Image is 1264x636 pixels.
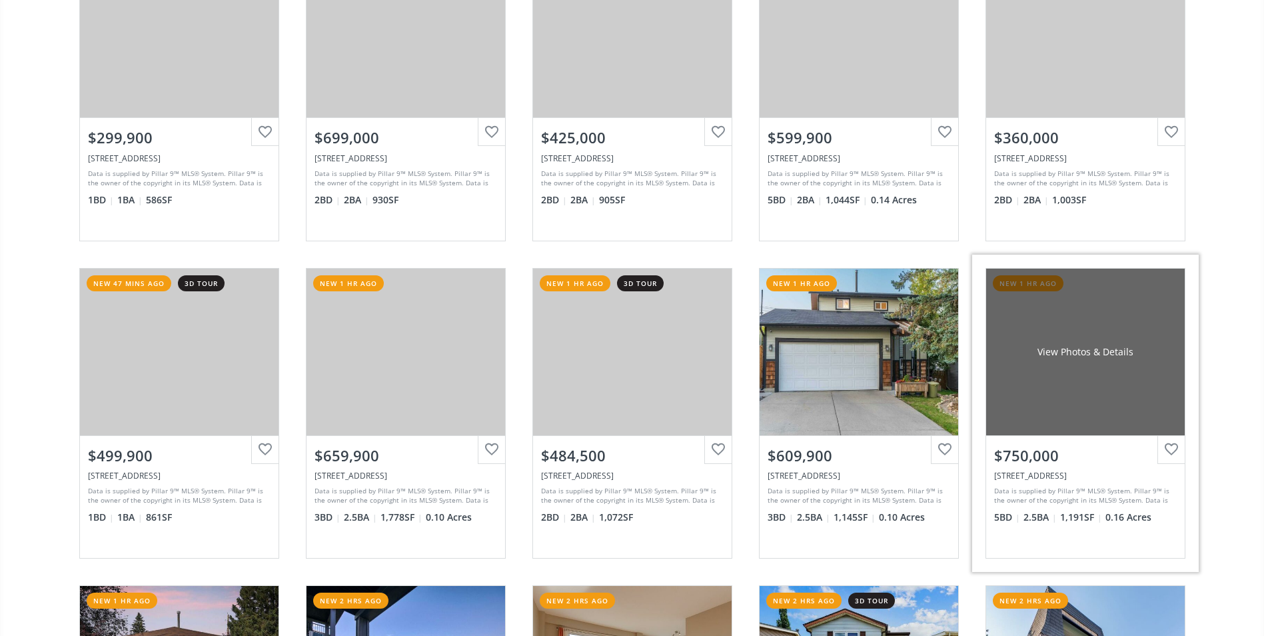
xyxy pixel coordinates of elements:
[1060,511,1102,524] span: 1,191 SF
[88,486,267,506] div: Data is supplied by Pillar 9™ MLS® System. Pillar 9™ is the owner of the copyright in its MLS® Sy...
[871,193,917,207] span: 0.14 Acres
[541,127,724,148] div: $425,000
[994,486,1173,506] div: Data is supplied by Pillar 9™ MLS® System. Pillar 9™ is the owner of the copyright in its MLS® Sy...
[994,169,1173,189] div: Data is supplied by Pillar 9™ MLS® System. Pillar 9™ is the owner of the copyright in its MLS® Sy...
[768,470,950,481] div: 23 Bedwood Place NE, Calgary, AB T3K 1L7
[746,255,972,572] a: new 1 hr ago$609,900[STREET_ADDRESS]Data is supplied by Pillar 9™ MLS® System. Pillar 9™ is the o...
[541,153,724,164] div: 836 15 Avenue SW #2205, Calgary, AB T2R1S2
[879,511,925,524] span: 0.10 Acres
[344,193,369,207] span: 2 BA
[315,153,497,164] div: 930 16 Avenue SW #2406, Calgary, AB T2R 1C2
[88,153,271,164] div: 510 Edmonton Trail NE #310, Calgary, AB T2E 3H1
[541,169,720,189] div: Data is supplied by Pillar 9™ MLS® System. Pillar 9™ is the owner of the copyright in its MLS® Sy...
[372,193,398,207] span: 930 SF
[994,193,1020,207] span: 2 BD
[541,470,724,481] div: 225 25 Avenue SW #1305 (PH5), Calgary, AB T2S 2V2
[344,511,377,524] span: 2.5 BA
[315,193,340,207] span: 2 BD
[66,255,293,572] a: new 47 mins ago3d tour$499,900[STREET_ADDRESS]Data is supplied by Pillar 9™ MLS® System. Pillar 9...
[768,127,950,148] div: $599,900
[541,486,720,506] div: Data is supplied by Pillar 9™ MLS® System. Pillar 9™ is the owner of the copyright in its MLS® Sy...
[315,169,494,189] div: Data is supplied by Pillar 9™ MLS® System. Pillar 9™ is the owner of the copyright in its MLS® Sy...
[599,193,625,207] span: 905 SF
[88,193,114,207] span: 1 BD
[315,486,494,506] div: Data is supplied by Pillar 9™ MLS® System. Pillar 9™ is the owner of the copyright in its MLS® Sy...
[994,470,1177,481] div: 5556 Dalhart Hill NW, Calgary, AB T3A1S8
[1023,193,1049,207] span: 2 BA
[834,511,876,524] span: 1,145 SF
[519,255,746,572] a: new 1 hr ago3d tour$484,500[STREET_ADDRESS]Data is supplied by Pillar 9™ MLS® System. Pillar 9™ i...
[117,193,143,207] span: 1 BA
[768,511,794,524] span: 3 BD
[797,193,822,207] span: 2 BA
[88,445,271,466] div: $499,900
[541,445,724,466] div: $484,500
[293,255,519,572] a: new 1 hr ago$659,900[STREET_ADDRESS]Data is supplied by Pillar 9™ MLS® System. Pillar 9™ is the o...
[88,470,271,481] div: 211 Quarry Way SE #205, Calgary, AB T2C 5M6
[768,169,947,189] div: Data is supplied by Pillar 9™ MLS® System. Pillar 9™ is the owner of the copyright in its MLS® Sy...
[768,486,947,506] div: Data is supplied by Pillar 9™ MLS® System. Pillar 9™ is the owner of the copyright in its MLS® Sy...
[88,511,114,524] span: 1 BD
[797,511,830,524] span: 2.5 BA
[146,193,172,207] span: 586 SF
[315,127,497,148] div: $699,000
[380,511,422,524] span: 1,778 SF
[599,511,633,524] span: 1,072 SF
[146,511,172,524] span: 861 SF
[315,511,340,524] span: 3 BD
[1037,345,1133,359] div: View Photos & Details
[541,511,567,524] span: 2 BD
[768,193,794,207] span: 5 BD
[826,193,868,207] span: 1,044 SF
[117,511,143,524] span: 1 BA
[570,193,596,207] span: 2 BA
[768,445,950,466] div: $609,900
[570,511,596,524] span: 2 BA
[1105,511,1151,524] span: 0.16 Acres
[541,193,567,207] span: 2 BD
[994,445,1177,466] div: $750,000
[315,445,497,466] div: $659,900
[994,511,1020,524] span: 5 BD
[1052,193,1086,207] span: 1,003 SF
[426,511,472,524] span: 0.10 Acres
[88,127,271,148] div: $299,900
[768,153,950,164] div: 1040 16 Street NE, Calgary, AB T2E 4S8
[994,153,1177,164] div: 1412 Millrise Point SW #1412, Calgary, AB T2Y3W4
[88,169,267,189] div: Data is supplied by Pillar 9™ MLS® System. Pillar 9™ is the owner of the copyright in its MLS® Sy...
[1023,511,1057,524] span: 2.5 BA
[972,255,1199,572] a: new 1 hr agoView Photos & Details$750,000[STREET_ADDRESS]Data is supplied by Pillar 9™ MLS® Syste...
[315,470,497,481] div: 39 Everstone Rise SW, Calgary, AB T2Y4J8
[994,127,1177,148] div: $360,000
